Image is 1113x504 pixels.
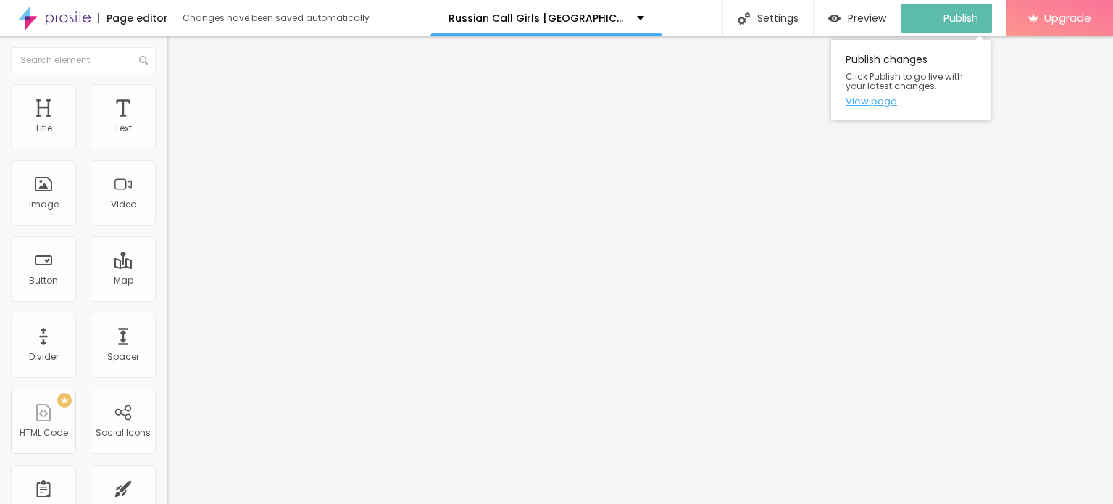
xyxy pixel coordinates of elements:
[20,428,68,438] div: HTML Code
[29,199,59,210] div: Image
[901,4,992,33] button: Publish
[738,12,750,25] img: Icone
[831,40,991,120] div: Publish changes
[98,13,168,23] div: Page editor
[943,12,978,24] span: Publish
[449,13,626,23] p: Russian Call Girls [GEOGRAPHIC_DATA] (:≡ Pick a high-class Hyderabad Call Girls
[846,72,976,91] span: Click Publish to go live with your latest changes.
[846,96,976,106] a: View page
[35,123,52,133] div: Title
[183,14,370,22] div: Changes have been saved automatically
[814,4,901,33] button: Preview
[11,47,156,73] input: Search element
[828,12,841,25] img: view-1.svg
[29,276,58,286] div: Button
[114,276,133,286] div: Map
[1044,12,1091,24] span: Upgrade
[29,352,59,362] div: Divider
[139,56,148,65] img: Icone
[114,123,132,133] div: Text
[111,199,136,210] div: Video
[167,36,1113,504] iframe: Editor
[107,352,139,362] div: Spacer
[96,428,151,438] div: Social Icons
[848,12,886,24] span: Preview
